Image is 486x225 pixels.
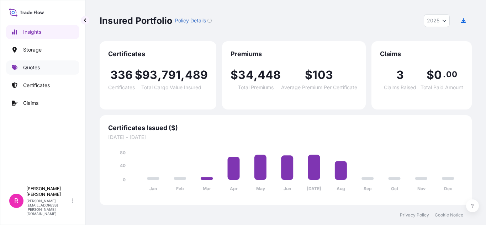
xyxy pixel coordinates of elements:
[120,150,126,155] tspan: 80
[427,17,439,24] span: 2025
[123,177,126,182] tspan: 0
[14,197,19,204] span: R
[175,17,206,24] p: Policy Details
[312,69,333,81] span: 103
[384,85,416,90] span: Claims Raised
[284,186,291,191] tspan: Jun
[435,212,463,218] a: Cookie Notice
[444,186,452,191] tspan: Dec
[254,69,258,81] span: ,
[427,69,434,81] span: $
[380,50,463,58] span: Claims
[364,186,372,191] tspan: Sep
[108,134,463,141] span: [DATE] - [DATE]
[400,212,429,218] a: Privacy Policy
[396,69,404,81] span: 3
[207,18,212,23] div: Loading
[23,64,40,71] p: Quotes
[23,46,42,53] p: Storage
[421,85,463,90] span: Total Paid Amount
[6,60,79,75] a: Quotes
[181,69,185,81] span: ,
[162,69,181,81] span: 791
[417,186,426,191] tspan: Nov
[23,82,50,89] p: Certificates
[446,71,457,77] span: 00
[149,186,157,191] tspan: Jan
[434,69,442,81] span: 0
[110,69,133,81] span: 336
[108,85,135,90] span: Certificates
[305,69,312,81] span: $
[238,85,274,90] span: Total Premiums
[258,69,281,81] span: 448
[337,186,345,191] tspan: Aug
[203,186,211,191] tspan: Mar
[307,186,321,191] tspan: [DATE]
[6,96,79,110] a: Claims
[391,186,398,191] tspan: Oct
[6,43,79,57] a: Storage
[6,78,79,92] a: Certificates
[100,15,172,26] p: Insured Portfolio
[158,69,162,81] span: ,
[176,186,184,191] tspan: Feb
[135,69,142,81] span: $
[26,186,70,197] p: [PERSON_NAME] [PERSON_NAME]
[443,71,445,77] span: .
[424,14,450,27] button: Year Selector
[141,85,201,90] span: Total Cargo Value Insured
[256,186,265,191] tspan: May
[6,25,79,39] a: Insights
[108,124,463,132] span: Certificates Issued ($)
[238,69,253,81] span: 34
[230,186,238,191] tspan: Apr
[23,28,41,36] p: Insights
[231,69,238,81] span: $
[108,50,208,58] span: Certificates
[231,50,357,58] span: Premiums
[142,69,157,81] span: 93
[120,163,126,168] tspan: 40
[281,85,357,90] span: Average Premium Per Certificate
[26,199,70,216] p: [PERSON_NAME][EMAIL_ADDRESS][PERSON_NAME][DOMAIN_NAME]
[23,100,38,107] p: Claims
[185,69,208,81] span: 489
[207,15,212,26] button: Loading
